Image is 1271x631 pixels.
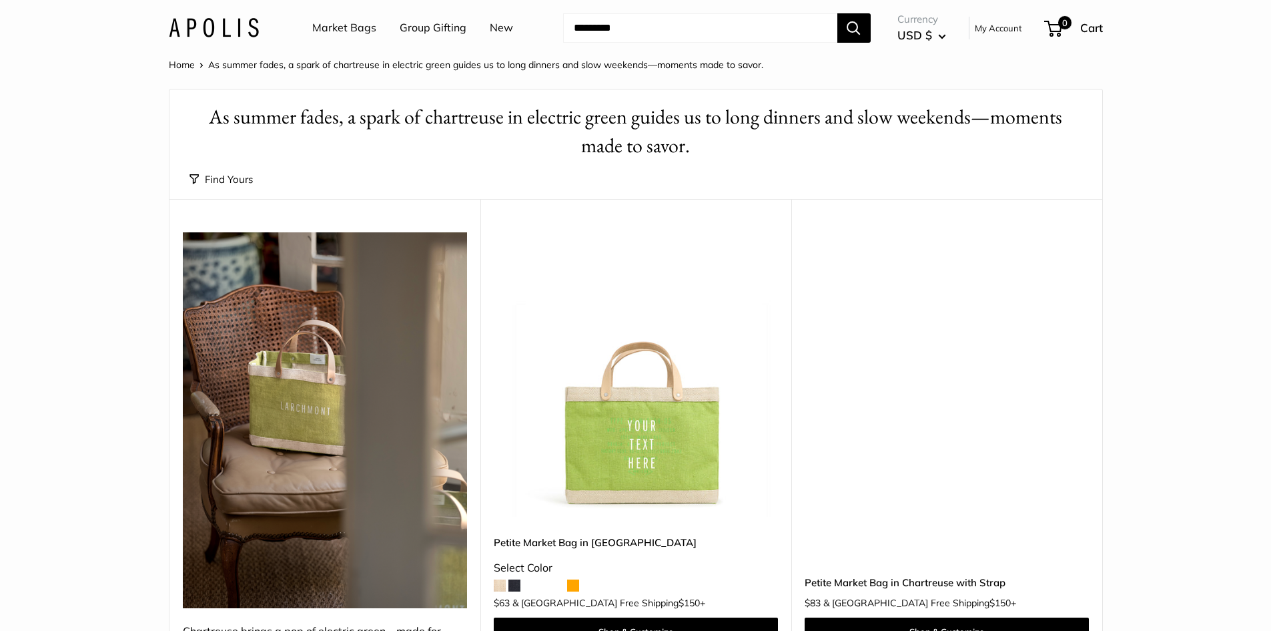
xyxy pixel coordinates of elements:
[897,28,932,42] span: USD $
[169,56,763,73] nav: Breadcrumb
[494,232,778,517] a: Petite Market Bag in ChartreusePetite Market Bag in Chartreuse
[494,232,778,517] img: Petite Market Bag in Chartreuse
[805,597,821,609] span: $83
[897,10,946,29] span: Currency
[494,597,510,609] span: $63
[169,59,195,71] a: Home
[1080,21,1103,35] span: Cart
[208,59,763,71] span: As summer fades, a spark of chartreuse in electric green guides us to long dinners and slow weeke...
[679,597,700,609] span: $150
[837,13,871,43] button: Search
[494,535,778,550] a: Petite Market Bag in [GEOGRAPHIC_DATA]
[312,18,376,38] a: Market Bags
[494,558,778,578] div: Select Color
[805,232,1089,517] a: Petite Market Bag in Chartreuse with StrapPetite Market Bag in Chartreuse with Strap
[563,13,837,43] input: Search...
[512,598,705,608] span: & [GEOGRAPHIC_DATA] Free Shipping +
[1045,17,1103,39] a: 0 Cart
[490,18,513,38] a: New
[823,598,1016,608] span: & [GEOGRAPHIC_DATA] Free Shipping +
[897,25,946,46] button: USD $
[975,20,1022,36] a: My Account
[189,103,1082,160] h1: As summer fades, a spark of chartreuse in electric green guides us to long dinners and slow weeke...
[400,18,466,38] a: Group Gifting
[1057,16,1071,29] span: 0
[169,18,259,37] img: Apolis
[183,232,467,609] img: Chartreuse brings a pop of electric green—made for late-summer soirées in Larchmont, where garden...
[989,597,1011,609] span: $150
[805,575,1089,590] a: Petite Market Bag in Chartreuse with Strap
[189,170,253,189] button: Find Yours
